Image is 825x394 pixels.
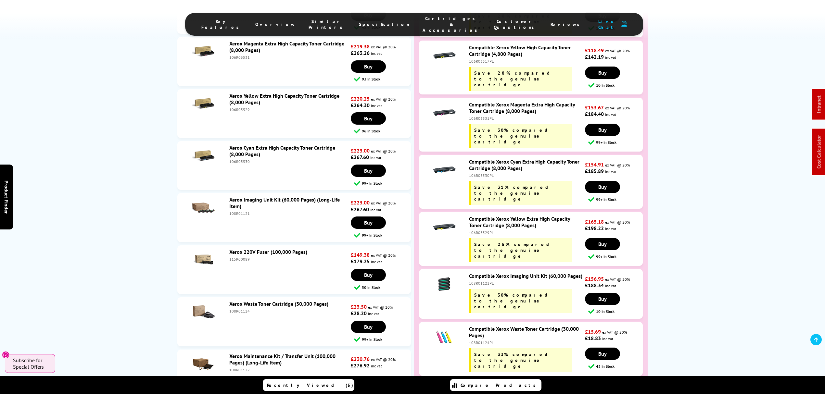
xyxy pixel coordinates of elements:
img: Compatible Xerox Imaging Unit Kit (60,000 Pages) [433,273,456,295]
span: Buy [598,241,607,247]
strong: £188.34 [585,282,604,289]
div: 106R03517PL [469,59,583,64]
a: Xerox Yellow Extra High Capacity Toner Cartridge (8,000 Pages) [229,92,339,105]
div: 108R01122 [229,367,349,372]
div: 106R03531PL [469,116,583,121]
div: 108R01121PL [469,281,583,286]
span: Buy [364,167,373,174]
img: Xerox Magenta Extra High Capacity Toner Cartridge (8,000 Pages) [192,40,215,63]
span: Buy [598,127,607,133]
div: 108R01124PL [469,340,583,345]
div: 115R00089 [229,257,349,262]
div: 106R03531 [229,55,349,60]
span: Specification [359,21,410,27]
span: ex VAT @ 20% [605,48,630,53]
div: 108R01121 [229,211,349,216]
div: 99+ In Stock [354,336,411,342]
span: Key Features [201,18,242,30]
span: Save 25% compared to the genuine cartridge [474,241,556,259]
span: ex VAT @ 20% [371,357,396,362]
strong: £220.25 [351,95,370,102]
strong: £185.89 [585,168,604,174]
strong: £15.69 [585,328,601,335]
a: Intranet [816,96,822,113]
span: Save 28% compared to the genuine cartridge [474,70,556,88]
span: Buy [364,115,373,122]
span: Similar Printers [309,18,346,30]
img: Compatible Xerox Yellow High Capacity Toner Cartridge (4,800 Pages) [433,44,456,67]
span: ex VAT @ 20% [371,201,396,205]
strong: £165.18 [585,218,604,225]
div: 43 In Stock [588,363,642,369]
a: Xerox Imaging Unit Kit (60,000 Pages) (Long-Life Item) [229,196,340,209]
strong: £23.50 [351,303,367,310]
a: Compare Products [450,379,541,391]
div: 106R03530 [229,159,349,164]
a: Xerox Waste Toner Cartridge (30,000 Pages) [229,301,328,307]
span: Reviews [551,21,583,27]
div: 99+ In Stock [588,253,642,260]
div: 99+ In Stock [354,180,411,186]
div: 96 In Stock [354,128,411,134]
strong: £179.25 [351,258,370,265]
a: Compatible Xerox Imaging Unit Kit (60,000 Pages) [469,273,582,279]
span: Live Chat [596,18,618,30]
span: Compare Products [461,382,539,388]
img: Xerox Yellow Extra High Capacity Toner Cartridge (8,000 Pages) [192,92,215,115]
span: Buy [364,63,373,70]
img: Compatible Xerox Waste Toner Cartridge (30,000 Pages) [433,326,456,348]
span: ex VAT @ 20% [371,44,396,49]
strong: £156.95 [585,276,604,282]
strong: £149.38 [351,252,370,258]
strong: £223.00 [351,147,370,154]
span: Buy [364,272,373,278]
img: Xerox Cyan Extra High Capacity Toner Cartridge (8,000 Pages) [192,144,215,167]
strong: £142.19 [585,54,604,60]
a: Cost Calculator [816,135,822,169]
span: ex VAT @ 20% [371,253,396,258]
strong: £230.76 [351,356,370,362]
span: ex VAT @ 20% [605,220,630,225]
span: Save 30% compared to the genuine cartridge [474,292,554,310]
span: ex VAT @ 20% [602,330,627,335]
span: ex VAT @ 20% [371,97,396,102]
div: 106R03529 [229,107,349,112]
strong: £264.30 [351,102,370,108]
a: Xerox Magenta Extra High Capacity Toner Cartridge (8,000 Pages) [229,40,344,53]
strong: £276.92 [351,362,370,369]
img: Compatible Xerox Yellow Extra High Capacity Toner Cartridge (8,000 Pages) [433,215,456,238]
strong: £198.22 [585,225,604,231]
span: Buy [598,184,607,190]
span: Buy [598,351,607,357]
div: 10 In Stock [588,82,642,88]
div: 99+ In Stock [588,139,642,145]
img: Compatible Xerox Magenta Extra High Capacity Toner Cartridge (8,000 Pages) [433,101,456,124]
span: Subscribe for Special Offers [13,357,49,370]
span: inc vat [371,51,382,56]
span: inc vat [370,207,381,212]
a: Recently Viewed (5) [263,379,354,391]
span: Save 33% compared to the genuine cartridge [474,351,554,369]
strong: £219.38 [351,43,370,50]
span: inc vat [605,226,616,231]
div: 10 In Stock [588,308,642,314]
span: Buy [364,324,373,330]
span: inc vat [371,103,382,108]
span: ex VAT @ 20% [605,163,630,167]
span: Buy [598,69,607,76]
strong: £154.91 [585,161,604,168]
img: user-headset-duotone.svg [621,21,627,27]
strong: £28.20 [351,310,367,316]
span: inc vat [605,55,616,60]
a: Xerox 220V Fuser (100,000 Pages) [229,249,307,255]
span: ex VAT @ 20% [368,305,393,310]
strong: £118.49 [585,47,604,54]
span: Buy [364,219,373,226]
span: inc vat [605,283,616,288]
span: Product Finder [3,180,10,214]
a: Compatible Xerox Yellow Extra High Capacity Toner Cartridge (8,000 Pages) [469,215,570,228]
img: Xerox Imaging Unit Kit (60,000 Pages) (Long-Life Item) [192,196,215,219]
span: inc vat [370,155,381,160]
div: 93 In Stock [354,76,411,82]
span: Recently Viewed (5) [267,382,353,388]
